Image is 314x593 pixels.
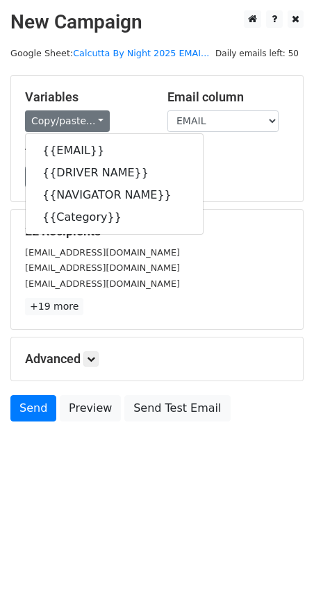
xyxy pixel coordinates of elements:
[26,162,203,184] a: {{DRIVER NAME}}
[73,48,209,58] a: Calcutta By Night 2025 EMAI...
[25,262,180,273] small: [EMAIL_ADDRESS][DOMAIN_NAME]
[26,140,203,162] a: {{EMAIL}}
[245,526,314,593] iframe: Chat Widget
[25,298,83,315] a: +19 more
[210,46,304,61] span: Daily emails left: 50
[167,90,289,105] h5: Email column
[26,184,203,206] a: {{NAVIGATOR NAME}}
[210,48,304,58] a: Daily emails left: 50
[25,351,289,367] h5: Advanced
[26,206,203,228] a: {{Category}}
[10,395,56,421] a: Send
[25,278,180,289] small: [EMAIL_ADDRESS][DOMAIN_NAME]
[10,48,209,58] small: Google Sheet:
[124,395,230,421] a: Send Test Email
[25,110,110,132] a: Copy/paste...
[60,395,121,421] a: Preview
[10,10,304,34] h2: New Campaign
[25,247,180,258] small: [EMAIL_ADDRESS][DOMAIN_NAME]
[25,90,147,105] h5: Variables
